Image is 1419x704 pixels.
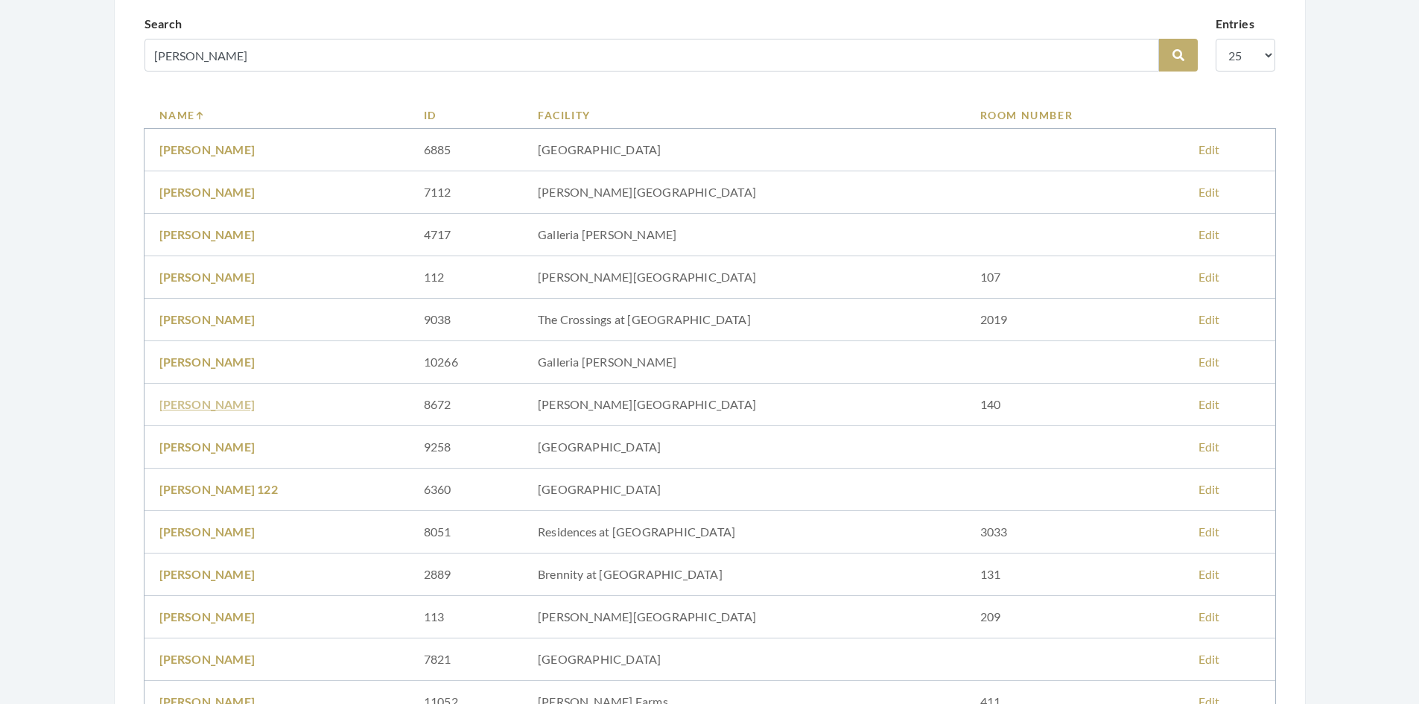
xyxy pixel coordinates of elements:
a: [PERSON_NAME] [159,142,255,156]
a: [PERSON_NAME] [159,397,255,411]
td: 8672 [409,384,523,426]
a: [PERSON_NAME] [159,440,255,454]
a: [PERSON_NAME] [159,355,255,369]
a: Edit [1199,567,1220,581]
input: Search by name, facility or room number [145,39,1159,72]
a: [PERSON_NAME] [159,567,255,581]
td: 3033 [965,511,1184,554]
a: ID [424,107,508,123]
a: Edit [1199,524,1220,539]
a: Edit [1199,355,1220,369]
a: Edit [1199,142,1220,156]
td: The Crossings at [GEOGRAPHIC_DATA] [523,299,965,341]
td: 10266 [409,341,523,384]
td: 107 [965,256,1184,299]
label: Entries [1216,15,1254,33]
td: [GEOGRAPHIC_DATA] [523,638,965,681]
a: Edit [1199,397,1220,411]
a: Edit [1199,482,1220,496]
a: Edit [1199,270,1220,284]
td: [GEOGRAPHIC_DATA] [523,426,965,469]
a: [PERSON_NAME] [159,227,255,241]
td: 9038 [409,299,523,341]
td: 2889 [409,554,523,596]
td: [PERSON_NAME][GEOGRAPHIC_DATA] [523,596,965,638]
td: 7112 [409,171,523,214]
label: Search [145,15,182,33]
td: 209 [965,596,1184,638]
td: 6360 [409,469,523,511]
a: Name [159,107,394,123]
a: Edit [1199,440,1220,454]
td: 113 [409,596,523,638]
td: 8051 [409,511,523,554]
td: Residences at [GEOGRAPHIC_DATA] [523,511,965,554]
td: 9258 [409,426,523,469]
td: 2019 [965,299,1184,341]
td: Brennity at [GEOGRAPHIC_DATA] [523,554,965,596]
td: [PERSON_NAME][GEOGRAPHIC_DATA] [523,256,965,299]
a: [PERSON_NAME] [159,652,255,666]
a: Edit [1199,227,1220,241]
a: [PERSON_NAME] [159,312,255,326]
a: Edit [1199,609,1220,624]
td: Galleria [PERSON_NAME] [523,214,965,256]
td: [GEOGRAPHIC_DATA] [523,129,965,171]
td: [PERSON_NAME][GEOGRAPHIC_DATA] [523,384,965,426]
a: Edit [1199,312,1220,326]
a: [PERSON_NAME] [159,524,255,539]
td: 6885 [409,129,523,171]
a: Facility [538,107,950,123]
a: [PERSON_NAME] [159,185,255,199]
a: Edit [1199,652,1220,666]
td: [PERSON_NAME][GEOGRAPHIC_DATA] [523,171,965,214]
a: Edit [1199,185,1220,199]
td: [GEOGRAPHIC_DATA] [523,469,965,511]
td: Galleria [PERSON_NAME] [523,341,965,384]
td: 7821 [409,638,523,681]
a: [PERSON_NAME] 122 [159,482,278,496]
a: [PERSON_NAME] [159,270,255,284]
a: [PERSON_NAME] [159,609,255,624]
a: Room Number [980,107,1169,123]
td: 4717 [409,214,523,256]
td: 112 [409,256,523,299]
td: 131 [965,554,1184,596]
td: 140 [965,384,1184,426]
